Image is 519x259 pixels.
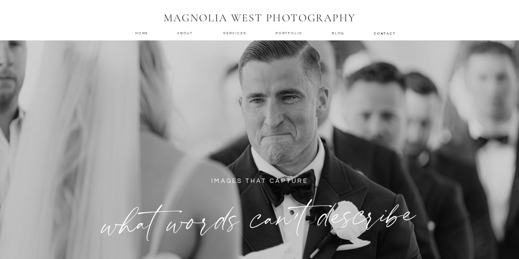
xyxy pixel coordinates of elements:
[332,31,346,36] a: Blog
[94,192,426,240] h1: what words can't describe
[135,31,149,35] a: home
[223,31,247,35] a: services
[177,31,195,36] a: about
[155,176,364,192] p: IMAGES THAT CAPTURE
[275,31,304,36] a: Portfolio
[374,31,395,35] a: contact
[159,12,360,25] h1: MAGNOLIA WEST PHOTOGRAPHY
